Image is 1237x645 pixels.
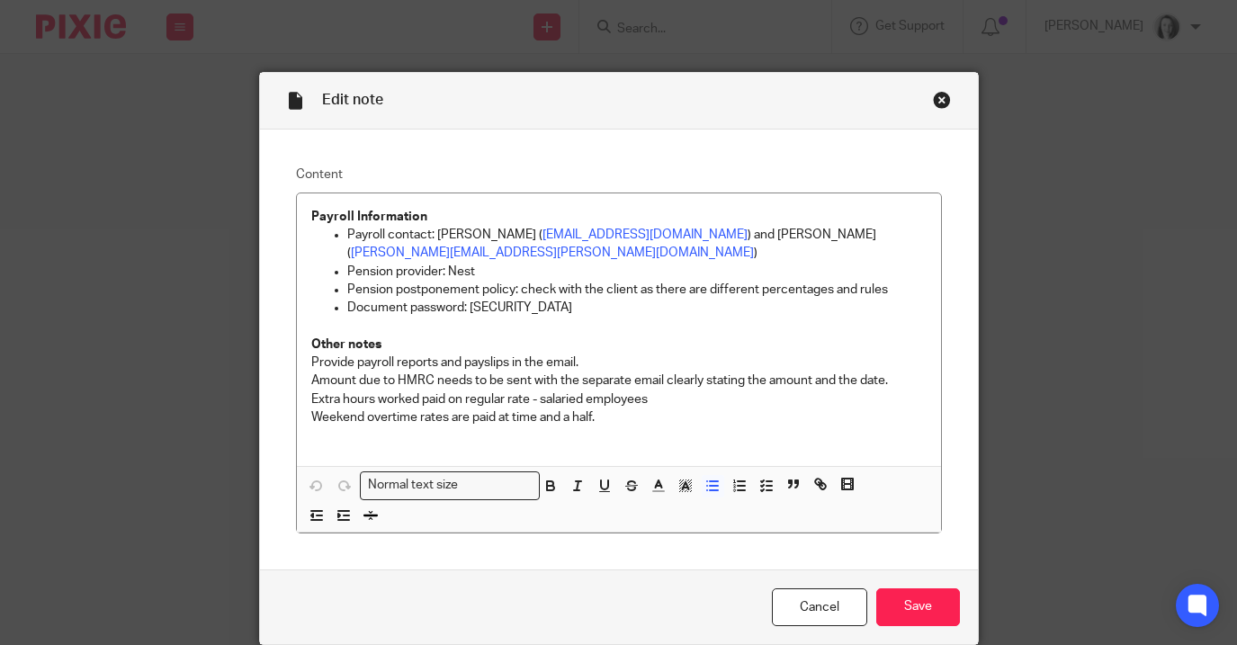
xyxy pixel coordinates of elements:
label: Content [296,166,942,184]
p: Extra hours worked paid on regular rate - salaried employees [311,390,927,408]
strong: Payroll Information [311,211,427,223]
strong: Other notes [311,338,381,351]
a: Cancel [772,588,867,627]
div: Close this dialog window [933,91,951,109]
span: Normal text size [364,476,462,495]
p: Pension provider: Nest [347,263,927,281]
p: Provide payroll reports and payslips in the email. [311,354,927,372]
p: Amount due to HMRC needs to be sent with the separate email clearly stating the amount and the date. [311,372,927,390]
input: Search for option [463,476,528,495]
p: Document password: [SECURITY_DATA] [347,299,927,317]
p: Pension postponement policy: check with the client as there are different percentages and rules [347,281,927,299]
a: [PERSON_NAME][EMAIL_ADDRESS][PERSON_NAME][DOMAIN_NAME] [351,246,754,259]
p: Payroll contact: [PERSON_NAME] ( ) and [PERSON_NAME] ( ) [347,226,927,263]
p: Weekend overtime rates are paid at time and a half. [311,408,927,426]
span: Edit note [322,93,383,107]
input: Save [876,588,960,627]
a: [EMAIL_ADDRESS][DOMAIN_NAME] [542,228,748,241]
div: Search for option [360,471,540,499]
